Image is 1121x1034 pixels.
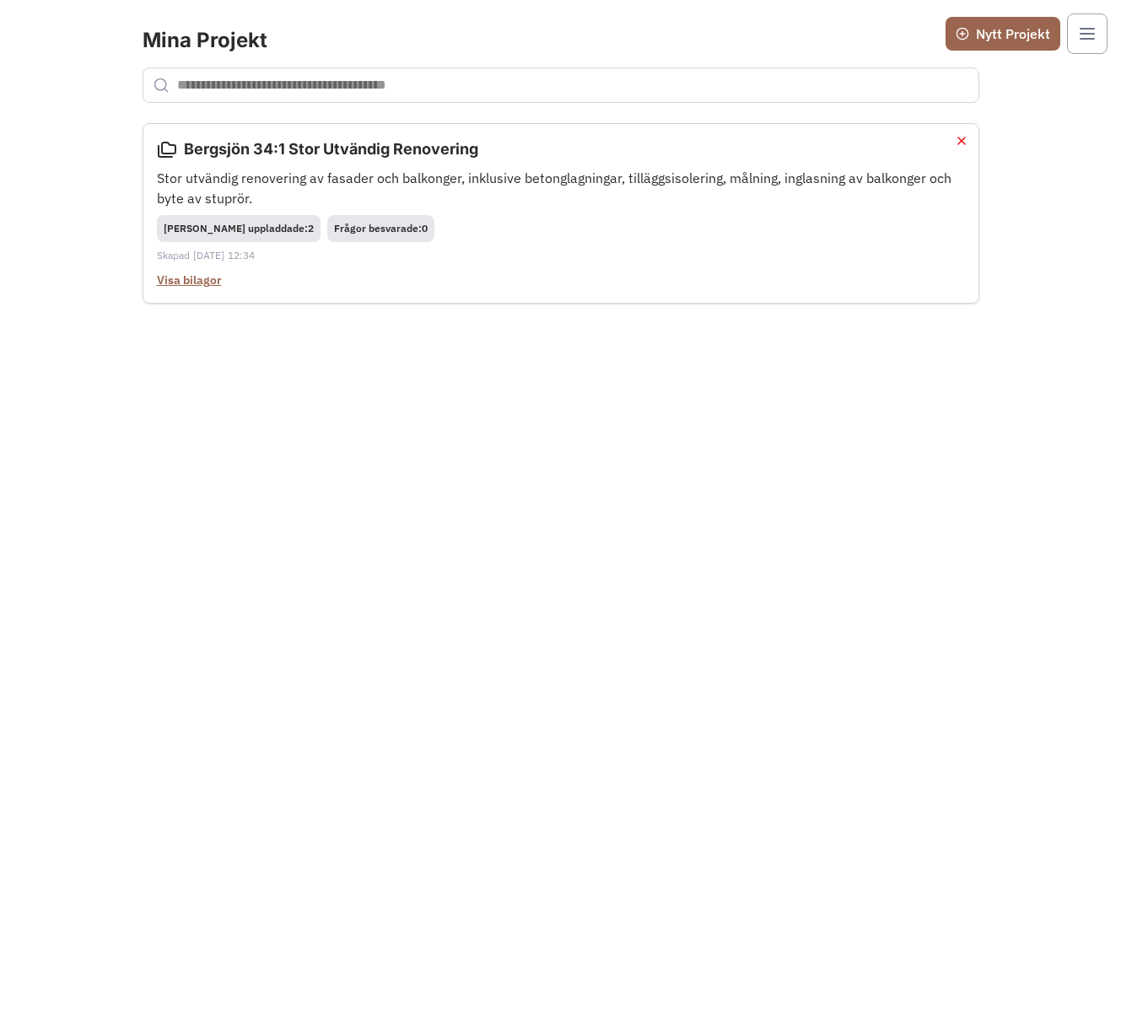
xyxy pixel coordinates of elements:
[946,17,1060,51] a: Nytt Projekt
[951,131,972,151] button: Radera konversation
[956,24,1050,44] div: Nytt Projekt
[157,168,965,208] p: Stor utvändig renovering av fasader och balkonger, inklusive betonglagningar, tilläggsisolering, ...
[157,272,222,288] button: Visa bilagor
[228,249,255,262] span: 12:34
[184,137,478,161] h2: Bergsjön 34:1 Stor Utvändig Renovering
[193,249,224,262] span: [DATE]
[334,222,428,234] span: Frågor besvarade: 0
[164,222,314,234] span: [PERSON_NAME] uppladdade: 2
[157,249,190,262] span: Skapad
[1067,13,1108,54] button: Open menu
